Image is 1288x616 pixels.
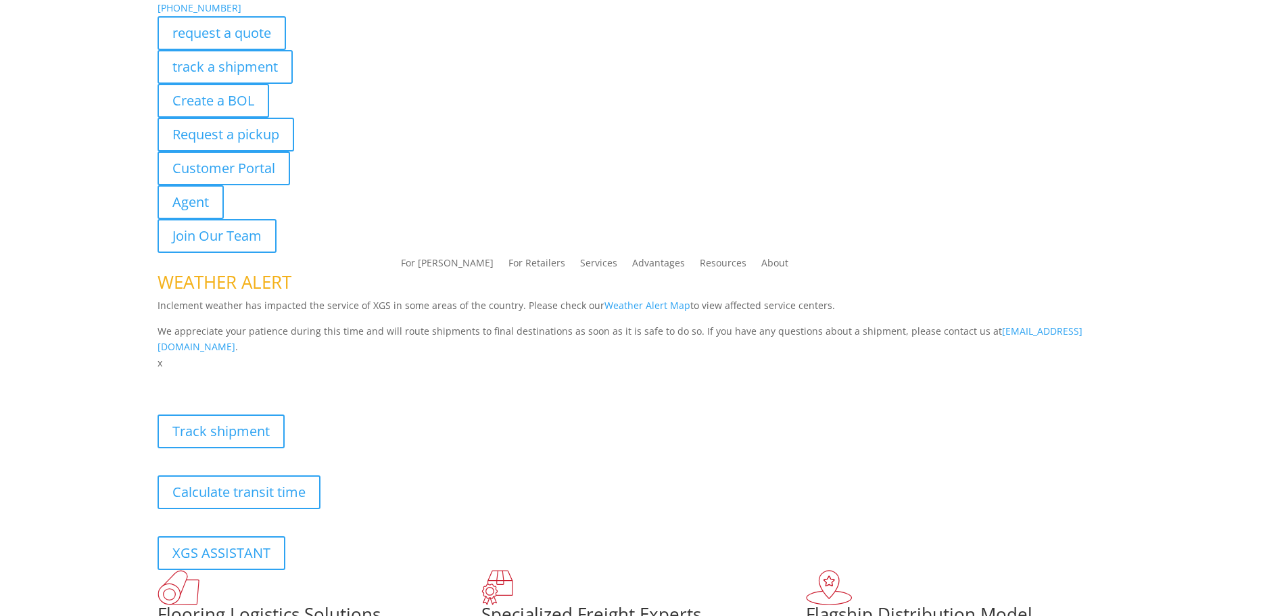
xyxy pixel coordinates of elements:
a: Advantages [632,258,685,273]
a: track a shipment [158,50,293,84]
a: [PHONE_NUMBER] [158,1,241,14]
a: For Retailers [508,258,565,273]
span: WEATHER ALERT [158,270,291,294]
a: Weather Alert Map [604,299,690,312]
img: xgs-icon-total-supply-chain-intelligence-red [158,570,199,605]
img: xgs-icon-flagship-distribution-model-red [806,570,853,605]
p: Inclement weather has impacted the service of XGS in some areas of the country. Please check our ... [158,298,1131,323]
a: Track shipment [158,414,285,448]
a: Customer Portal [158,151,290,185]
a: Services [580,258,617,273]
b: Visibility, transparency, and control for your entire supply chain. [158,373,459,386]
a: XGS ASSISTANT [158,536,285,570]
a: Resources [700,258,746,273]
a: request a quote [158,16,286,50]
a: Create a BOL [158,84,269,118]
img: xgs-icon-focused-on-flooring-red [481,570,513,605]
a: About [761,258,788,273]
a: Agent [158,185,224,219]
a: For [PERSON_NAME] [401,258,494,273]
p: We appreciate your patience during this time and will route shipments to final destinations as so... [158,323,1131,356]
a: Request a pickup [158,118,294,151]
a: Join Our Team [158,219,277,253]
p: x [158,355,1131,371]
a: Calculate transit time [158,475,320,509]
